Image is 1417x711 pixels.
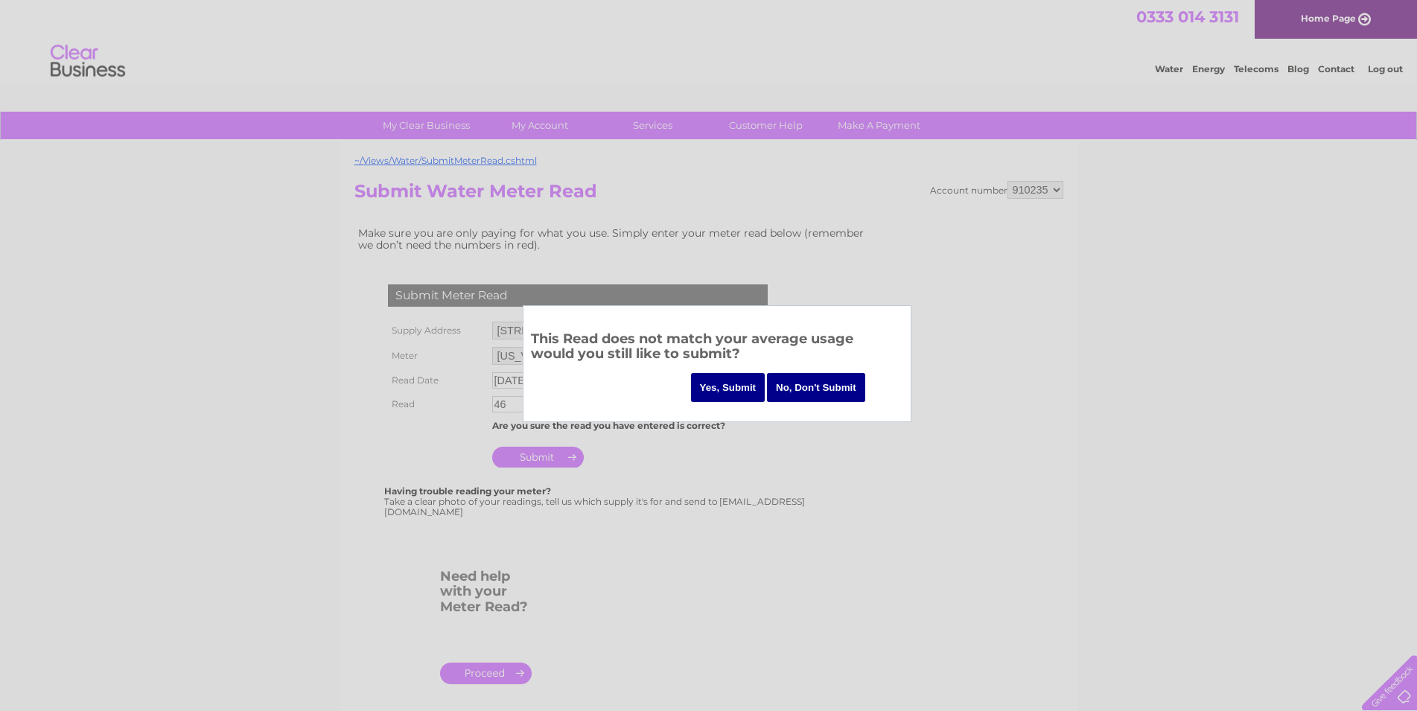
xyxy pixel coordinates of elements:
[1368,63,1403,74] a: Log out
[50,39,126,84] img: logo.png
[1155,63,1183,74] a: Water
[1287,63,1309,74] a: Blog
[1318,63,1354,74] a: Contact
[1234,63,1279,74] a: Telecoms
[1192,63,1225,74] a: Energy
[691,373,765,402] input: Yes, Submit
[357,8,1061,72] div: Clear Business is a trading name of Verastar Limited (registered in [GEOGRAPHIC_DATA] No. 3667643...
[531,328,903,369] h3: This Read does not match your average usage would you still like to submit?
[1136,7,1239,26] a: 0333 014 3131
[767,373,865,402] input: No, Don't Submit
